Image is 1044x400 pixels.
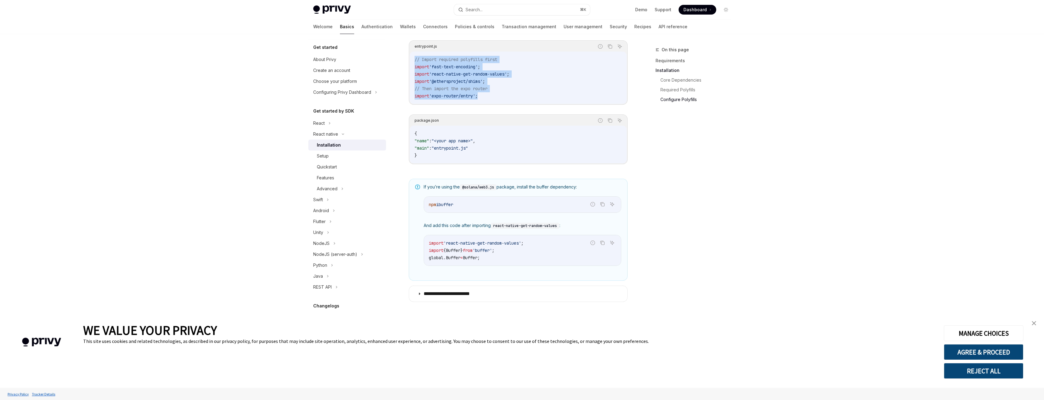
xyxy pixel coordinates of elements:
[463,248,473,253] span: from
[361,19,393,34] a: Authentication
[424,222,621,229] span: And add this code after importing :
[415,117,439,124] div: package.json
[432,145,468,151] span: "entrypoint.js"
[313,131,338,138] div: React native
[446,248,460,253] span: Buffer
[429,240,443,246] span: import
[491,223,559,229] code: react-native-get-random-values
[415,93,429,99] span: import
[415,64,429,69] span: import
[634,19,651,34] a: Recipes
[473,248,492,253] span: 'buffer'
[443,248,446,253] span: {
[660,85,736,95] a: Required Polyfills
[589,200,597,208] button: Report incorrect code
[429,202,436,207] span: npm
[83,338,935,344] div: This site uses cookies and related technologies, as described in our privacy policy, for purposes...
[317,174,334,181] div: Features
[463,255,477,260] span: Buffer
[313,283,332,291] div: REST API
[466,6,483,13] div: Search...
[580,7,586,12] span: ⌘ K
[313,262,327,269] div: Python
[415,42,437,50] div: entrypoint.js
[313,218,326,225] div: Flutter
[483,79,485,84] span: ;
[432,138,473,144] span: "<your app name>"
[313,107,354,115] h5: Get started by SDK
[454,4,590,15] button: Search...⌘K
[423,19,448,34] a: Connectors
[313,240,330,247] div: NodeJS
[429,255,443,260] span: global
[313,273,323,280] div: Java
[308,161,386,172] a: Quickstart
[659,19,687,34] a: API reference
[477,255,480,260] span: ;
[455,19,494,34] a: Policies & controls
[460,184,497,190] code: @solana/web3.js
[30,389,57,399] a: Tracker Details
[313,19,333,34] a: Welcome
[313,67,350,74] div: Create an account
[660,95,736,104] a: Configure Polyfills
[589,239,597,247] button: Report incorrect code
[944,344,1023,360] button: AGREE & PROCEED
[443,240,521,246] span: 'react-native-get-random-values'
[662,46,689,53] span: On this page
[507,71,509,77] span: ;
[564,19,602,34] a: User management
[429,248,443,253] span: import
[596,42,604,50] button: Report incorrect code
[429,71,507,77] span: 'react-native-get-random-values'
[400,19,416,34] a: Wallets
[443,255,446,260] span: .
[473,138,475,144] span: ,
[313,207,329,214] div: Android
[446,255,460,260] span: Buffer
[415,145,429,151] span: "main"
[492,248,494,253] span: ;
[1032,321,1036,325] img: close banner
[415,138,429,144] span: "name"
[415,57,497,62] span: // Import required polyfills first
[610,19,627,34] a: Security
[656,66,736,75] a: Installation
[608,200,616,208] button: Ask AI
[313,78,357,85] div: Choose your platform
[679,5,716,15] a: Dashboard
[9,329,74,355] img: company logo
[608,239,616,247] button: Ask AI
[521,240,524,246] span: ;
[616,42,624,50] button: Ask AI
[439,202,453,207] span: buffer
[415,185,420,189] svg: Note
[313,229,323,236] div: Unity
[415,71,429,77] span: import
[596,117,604,124] button: Report incorrect code
[313,56,336,63] div: About Privy
[944,325,1023,341] button: MANAGE CHOICES
[429,64,478,69] span: 'fast-text-encoding'
[415,79,429,84] span: import
[478,64,480,69] span: ;
[313,5,351,14] img: light logo
[502,19,556,34] a: Transaction management
[415,86,487,91] span: // Then import the expo router
[415,153,417,158] span: }
[436,202,439,207] span: i
[313,302,339,310] h5: Changelogs
[429,145,432,151] span: :
[83,322,217,338] span: WE VALUE YOUR PRIVACY
[429,93,475,99] span: 'expo-router/entry'
[616,117,624,124] button: Ask AI
[1028,317,1040,329] a: close banner
[317,152,329,160] div: Setup
[606,42,614,50] button: Copy the contents from the code block
[598,200,606,208] button: Copy the contents from the code block
[429,138,432,144] span: :
[429,79,483,84] span: '@ethersproject/shims'
[313,196,323,203] div: Swift
[635,7,647,13] a: Demo
[415,131,417,136] span: {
